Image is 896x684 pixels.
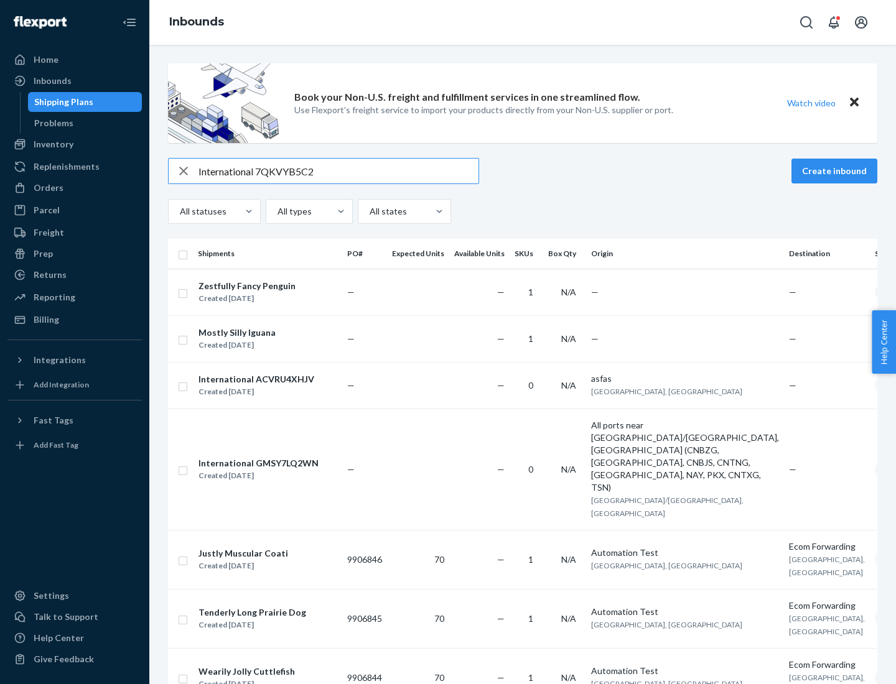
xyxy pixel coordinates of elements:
[789,380,796,391] span: —
[34,291,75,303] div: Reporting
[591,372,779,385] div: asfas
[528,287,533,297] span: 1
[872,310,896,374] button: Help Center
[34,632,84,644] div: Help Center
[779,94,844,112] button: Watch video
[821,10,846,35] button: Open notifications
[591,387,742,396] span: [GEOGRAPHIC_DATA], [GEOGRAPHIC_DATA]
[169,15,224,29] a: Inbounds
[34,589,69,602] div: Settings
[28,92,142,112] a: Shipping Plans
[342,530,387,589] td: 9906846
[434,554,444,565] span: 70
[198,326,276,339] div: Mostly Silly Iguana
[34,138,73,150] div: Inventory
[497,613,505,624] span: —
[789,599,865,612] div: Ecom Forwarding
[497,333,505,344] span: —
[14,16,67,29] img: Flexport logo
[34,247,53,260] div: Prep
[294,90,640,104] p: Book your Non-U.S. freight and fulfillment services in one streamlined flow.
[198,665,295,678] div: Wearily Jolly Cuttlefish
[591,333,599,344] span: —
[434,672,444,683] span: 70
[7,410,142,430] button: Fast Tags
[591,606,779,618] div: Automation Test
[497,380,505,391] span: —
[198,339,276,351] div: Created [DATE]
[561,287,576,297] span: N/A
[789,464,796,474] span: —
[528,672,533,683] span: 1
[561,380,576,391] span: N/A
[198,280,296,292] div: Zestfully Fancy Penguin
[528,613,533,624] span: 1
[198,159,478,183] input: Search inbounds by name, destination, msku...
[497,672,505,683] span: —
[794,10,819,35] button: Open Search Box
[347,464,355,474] span: —
[347,380,355,391] span: —
[198,457,319,469] div: International GMSY7LQ2WN
[342,239,387,269] th: PO#
[198,292,296,305] div: Created [DATE]
[591,547,779,559] div: Automation Test
[528,464,533,474] span: 0
[586,239,784,269] th: Origin
[276,205,278,218] input: All types
[510,239,543,269] th: SKUs
[789,287,796,297] span: —
[34,96,93,108] div: Shipping Plans
[591,620,742,629] span: [GEOGRAPHIC_DATA], [GEOGRAPHIC_DATA]
[347,333,355,344] span: —
[294,104,673,116] p: Use Flexport’s freight service to import your products directly from your Non-U.S. supplier or port.
[34,160,100,173] div: Replenishments
[846,94,862,112] button: Close
[347,287,355,297] span: —
[528,554,533,565] span: 1
[789,333,796,344] span: —
[117,10,142,35] button: Close Navigation
[7,134,142,154] a: Inventory
[591,419,779,494] div: All ports near [GEOGRAPHIC_DATA]/[GEOGRAPHIC_DATA], [GEOGRAPHIC_DATA] (CNBZG, [GEOGRAPHIC_DATA], ...
[561,554,576,565] span: N/A
[198,619,306,631] div: Created [DATE]
[34,182,63,194] div: Orders
[789,659,865,671] div: Ecom Forwarding
[198,373,314,386] div: International ACVRU4XHJV
[198,469,319,482] div: Created [DATE]
[34,53,58,66] div: Home
[198,560,288,572] div: Created [DATE]
[497,287,505,297] span: —
[7,157,142,177] a: Replenishments
[591,287,599,297] span: —
[449,239,510,269] th: Available Units
[34,313,59,326] div: Billing
[7,287,142,307] a: Reporting
[434,613,444,624] span: 70
[497,554,505,565] span: —
[591,496,744,518] span: [GEOGRAPHIC_DATA]/[GEOGRAPHIC_DATA], [GEOGRAPHIC_DATA]
[789,614,865,636] span: [GEOGRAPHIC_DATA], [GEOGRAPHIC_DATA]
[34,75,72,87] div: Inbounds
[34,611,98,623] div: Talk to Support
[791,159,877,183] button: Create inbound
[7,178,142,198] a: Orders
[528,333,533,344] span: 1
[179,205,180,218] input: All statuses
[387,239,449,269] th: Expected Units
[34,414,73,427] div: Fast Tags
[342,589,387,648] td: 9906845
[7,71,142,91] a: Inbounds
[34,204,60,216] div: Parcel
[198,606,306,619] div: Tenderly Long Prairie Dog
[198,386,314,398] div: Created [DATE]
[7,628,142,648] a: Help Center
[7,435,142,455] a: Add Fast Tag
[561,333,576,344] span: N/A
[368,205,370,218] input: All states
[7,586,142,606] a: Settings
[7,244,142,264] a: Prep
[789,555,865,577] span: [GEOGRAPHIC_DATA], [GEOGRAPHIC_DATA]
